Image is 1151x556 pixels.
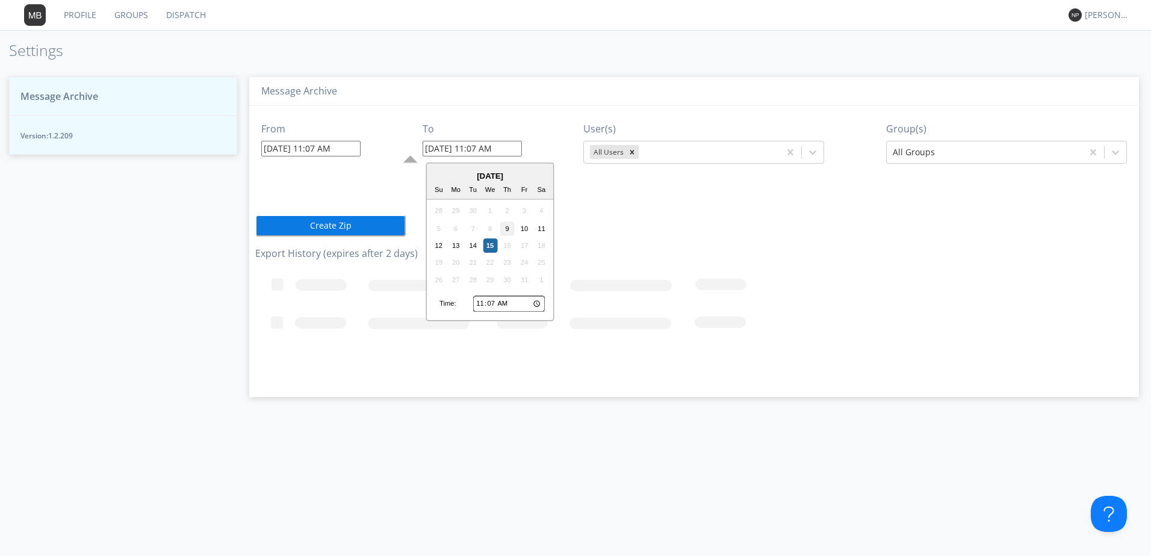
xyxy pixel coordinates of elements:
[439,299,456,309] div: Time:
[466,273,480,287] div: Not available Tuesday, October 28th, 2025
[430,203,550,288] div: month 2025-10
[255,215,406,236] button: Create Zip
[466,204,480,218] div: Not available Tuesday, September 30th, 2025
[1085,9,1130,21] div: [PERSON_NAME] *
[500,256,515,270] div: Not available Thursday, October 23rd, 2025
[483,238,497,253] div: Choose Wednesday, October 15th, 2025
[9,116,237,155] button: Version:1.2.209
[473,296,545,312] input: Time
[583,124,824,135] h3: User(s)
[448,204,463,218] div: Not available Monday, September 29th, 2025
[20,131,226,141] span: Version: 1.2.209
[427,170,553,182] div: [DATE]
[432,183,446,197] div: Su
[535,221,549,236] div: Choose Saturday, October 11th, 2025
[9,77,237,116] button: Message Archive
[466,183,480,197] div: Tu
[432,221,446,236] div: Not available Sunday, October 5th, 2025
[1069,8,1082,22] img: 373638.png
[466,238,480,253] div: Choose Tuesday, October 14th, 2025
[500,204,515,218] div: Not available Thursday, October 2nd, 2025
[517,204,532,218] div: Not available Friday, October 3rd, 2025
[20,90,98,103] span: Message Archive
[423,124,522,135] h3: To
[261,86,1127,97] h3: Message Archive
[517,183,532,197] div: Fr
[448,256,463,270] div: Not available Monday, October 20th, 2025
[448,221,463,236] div: Not available Monday, October 6th, 2025
[432,256,446,270] div: Not available Sunday, October 19th, 2025
[517,256,532,270] div: Not available Friday, October 24th, 2025
[886,124,1127,135] h3: Group(s)
[466,256,480,270] div: Not available Tuesday, October 21st, 2025
[535,256,549,270] div: Not available Saturday, October 25th, 2025
[590,145,625,159] div: All Users
[517,238,532,253] div: Not available Friday, October 17th, 2025
[1091,496,1127,532] iframe: Toggle Customer Support
[448,273,463,287] div: Not available Monday, October 27th, 2025
[535,204,549,218] div: Not available Saturday, October 4th, 2025
[500,273,515,287] div: Not available Thursday, October 30th, 2025
[448,238,463,253] div: Choose Monday, October 13th, 2025
[432,273,446,287] div: Not available Sunday, October 26th, 2025
[24,4,46,26] img: 373638.png
[483,204,497,218] div: Not available Wednesday, October 1st, 2025
[483,183,497,197] div: We
[500,183,515,197] div: Th
[432,204,446,218] div: Not available Sunday, September 28th, 2025
[466,221,480,236] div: Not available Tuesday, October 7th, 2025
[517,221,532,236] div: Choose Friday, October 10th, 2025
[535,238,549,253] div: Not available Saturday, October 18th, 2025
[261,124,361,135] h3: From
[535,183,549,197] div: Sa
[517,273,532,287] div: Not available Friday, October 31st, 2025
[500,238,515,253] div: Not available Thursday, October 16th, 2025
[535,273,549,287] div: Not available Saturday, November 1st, 2025
[483,221,497,236] div: Not available Wednesday, October 8th, 2025
[625,145,639,159] div: Remove All Users
[483,256,497,270] div: Not available Wednesday, October 22nd, 2025
[432,238,446,253] div: Choose Sunday, October 12th, 2025
[483,273,497,287] div: Not available Wednesday, October 29th, 2025
[500,221,515,236] div: Choose Thursday, October 9th, 2025
[448,183,463,197] div: Mo
[255,249,1133,259] h3: Export History (expires after 2 days)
